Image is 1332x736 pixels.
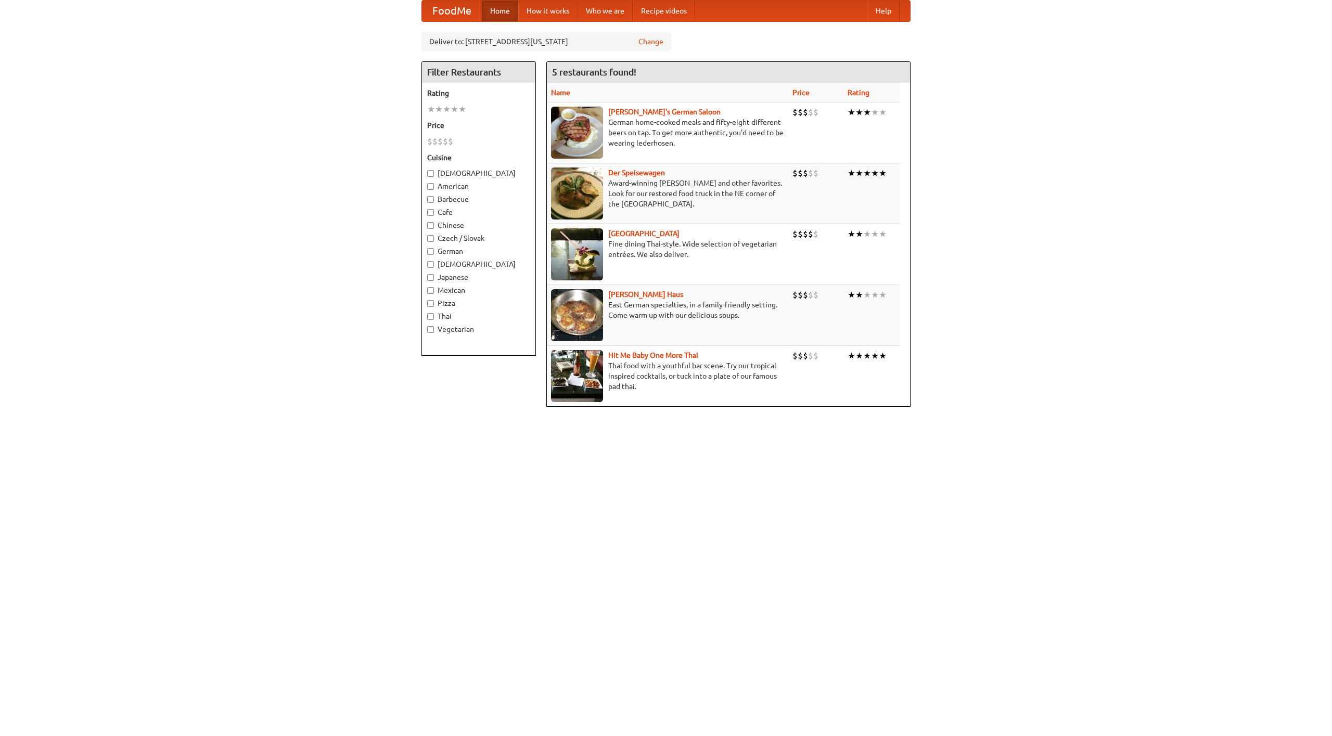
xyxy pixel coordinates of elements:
h5: Rating [427,88,530,98]
li: ★ [848,107,855,118]
input: [DEMOGRAPHIC_DATA] [427,170,434,177]
a: Home [482,1,518,21]
a: Help [867,1,900,21]
li: $ [792,167,798,179]
li: $ [813,289,818,301]
label: Barbecue [427,194,530,204]
li: $ [443,136,448,147]
h5: Cuisine [427,152,530,163]
input: Japanese [427,274,434,281]
p: German home-cooked meals and fifty-eight different beers on tap. To get more authentic, you'd nee... [551,117,784,148]
li: ★ [427,104,435,115]
a: [PERSON_NAME]'s German Saloon [608,108,721,116]
a: [PERSON_NAME] Haus [608,290,683,299]
a: Recipe videos [633,1,695,21]
label: [DEMOGRAPHIC_DATA] [427,168,530,178]
li: ★ [871,289,879,301]
li: ★ [871,350,879,361]
li: ★ [879,228,887,240]
li: ★ [451,104,458,115]
label: [DEMOGRAPHIC_DATA] [427,259,530,269]
li: ★ [863,228,871,240]
li: $ [792,289,798,301]
li: $ [808,167,813,179]
li: ★ [879,167,887,179]
a: Hit Me Baby One More Thai [608,351,698,359]
label: Japanese [427,272,530,282]
a: Change [638,36,663,47]
label: Thai [427,311,530,321]
li: ★ [855,167,863,179]
label: Mexican [427,285,530,295]
label: German [427,246,530,256]
li: $ [798,350,803,361]
h4: Filter Restaurants [422,62,535,83]
li: $ [803,167,808,179]
p: East German specialties, in a family-friendly setting. Come warm up with our delicious soups. [551,300,784,320]
a: Who we are [578,1,633,21]
li: ★ [443,104,451,115]
li: $ [813,350,818,361]
li: $ [808,107,813,118]
input: Cafe [427,209,434,216]
input: Mexican [427,287,434,294]
input: Barbecue [427,196,434,203]
li: ★ [863,167,871,179]
li: $ [798,167,803,179]
li: ★ [871,228,879,240]
a: How it works [518,1,578,21]
li: ★ [848,167,855,179]
li: ★ [863,107,871,118]
label: Cafe [427,207,530,217]
input: Chinese [427,222,434,229]
li: $ [438,136,443,147]
label: Pizza [427,298,530,308]
input: Pizza [427,300,434,307]
b: [GEOGRAPHIC_DATA] [608,229,680,238]
li: ★ [855,107,863,118]
li: $ [432,136,438,147]
li: $ [803,107,808,118]
a: Name [551,88,570,97]
li: $ [813,228,818,240]
li: ★ [855,350,863,361]
li: ★ [879,289,887,301]
li: ★ [848,350,855,361]
li: ★ [855,289,863,301]
input: [DEMOGRAPHIC_DATA] [427,261,434,268]
li: $ [803,228,808,240]
a: FoodMe [422,1,482,21]
li: $ [808,289,813,301]
input: Thai [427,313,434,320]
p: Fine dining Thai-style. Wide selection of vegetarian entrées. We also deliver. [551,239,784,260]
p: Thai food with a youthful bar scene. Try our tropical inspired cocktails, or tuck into a plate of... [551,360,784,392]
input: American [427,183,434,190]
img: esthers.jpg [551,107,603,159]
li: $ [792,350,798,361]
li: $ [798,228,803,240]
img: satay.jpg [551,228,603,280]
li: ★ [871,107,879,118]
li: $ [803,350,808,361]
a: Der Speisewagen [608,169,665,177]
input: German [427,248,434,255]
li: ★ [848,289,855,301]
li: ★ [871,167,879,179]
li: $ [798,289,803,301]
label: Vegetarian [427,324,530,334]
li: ★ [855,228,863,240]
li: ★ [435,104,443,115]
input: Czech / Slovak [427,235,434,242]
label: Chinese [427,220,530,230]
img: babythai.jpg [551,350,603,402]
li: $ [427,136,432,147]
div: Deliver to: [STREET_ADDRESS][US_STATE] [421,32,671,51]
ng-pluralize: 5 restaurants found! [552,67,636,77]
a: Price [792,88,810,97]
li: ★ [848,228,855,240]
li: $ [813,167,818,179]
